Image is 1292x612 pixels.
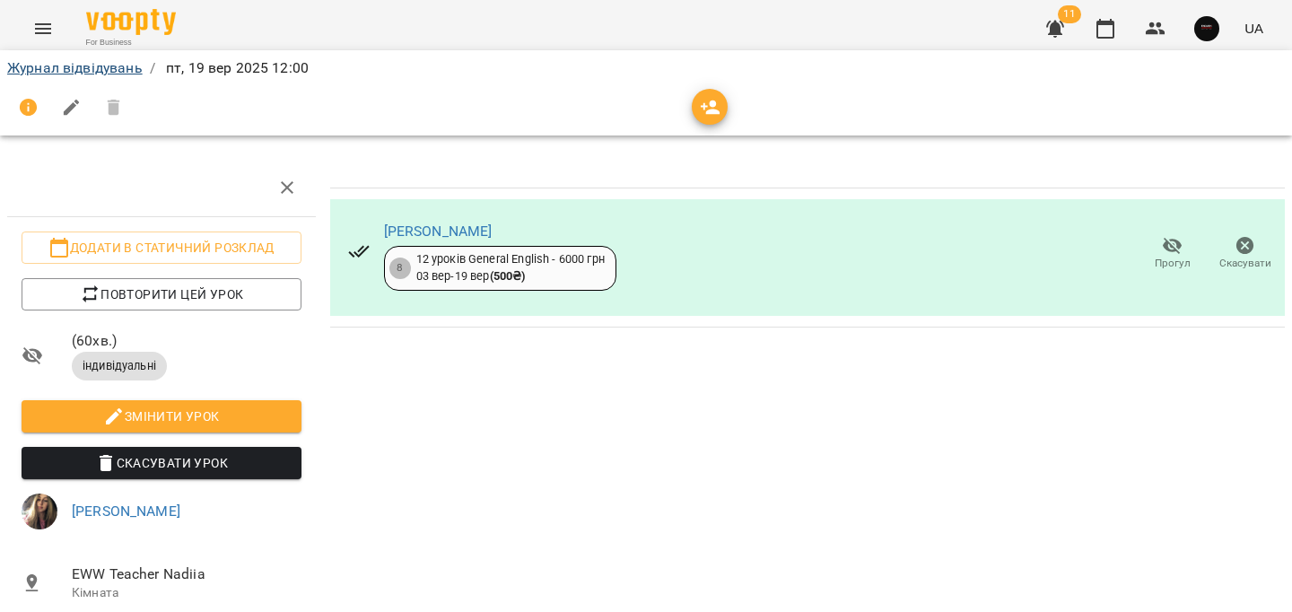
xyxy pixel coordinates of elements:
button: Повторити цей урок [22,278,301,310]
span: Скасувати Урок [36,452,287,474]
button: Змінити урок [22,400,301,433]
span: індивідуальні [72,358,167,374]
button: Прогул [1136,229,1209,279]
p: пт, 19 вер 2025 12:00 [162,57,309,79]
b: ( 500 ₴ ) [490,269,526,283]
div: 12 уроків General English - 6000 грн 03 вер - 19 вер [416,251,605,284]
a: [PERSON_NAME] [384,223,493,240]
span: For Business [86,37,176,48]
a: Журнал відвідувань [7,59,143,76]
span: Повторити цей урок [36,284,287,305]
span: UA [1244,19,1263,38]
p: Кімната [72,584,301,602]
span: 11 [1058,5,1081,23]
button: Скасувати Урок [22,447,301,479]
span: ( 60 хв. ) [72,330,301,352]
img: e00ea7b66b7476d4b73e384ccaec9459.jpeg [22,494,57,529]
button: Додати в статичний розклад [22,232,301,264]
a: [PERSON_NAME] [72,503,180,520]
span: Прогул [1155,256,1191,271]
div: 8 [389,258,411,279]
button: Menu [22,7,65,50]
span: Додати в статичний розклад [36,237,287,258]
span: EWW Teacher Nadiia [72,564,301,585]
button: UA [1237,12,1270,45]
button: Скасувати [1209,229,1281,279]
span: Скасувати [1219,256,1271,271]
li: / [150,57,155,79]
img: 5eed76f7bd5af536b626cea829a37ad3.jpg [1194,16,1219,41]
nav: breadcrumb [7,57,1285,79]
span: Змінити урок [36,406,287,427]
img: Voopty Logo [86,9,176,35]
